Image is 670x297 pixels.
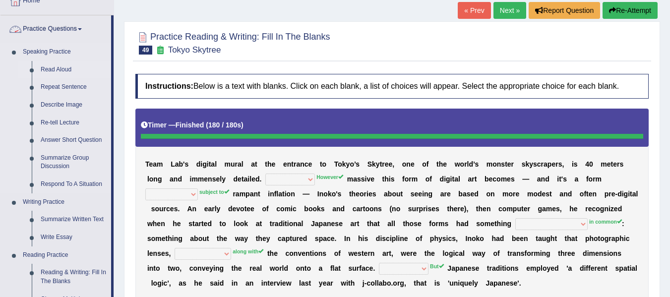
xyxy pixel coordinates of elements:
b: m [198,175,204,183]
b: o [589,175,593,183]
b: n [300,160,305,168]
b: u [231,160,235,168]
b: Finished [176,121,204,129]
b: t [401,190,403,198]
b: l [276,190,278,198]
b: o [426,175,430,183]
b: t [320,160,322,168]
b: d [469,160,473,168]
b: c [492,175,496,183]
b: r [513,190,515,198]
b: r [382,160,384,168]
a: Summarize Group Discussion [36,149,111,176]
b: k [328,190,332,198]
b: T [334,160,338,168]
b: a [250,190,254,198]
b: a [454,175,458,183]
b: ' [561,175,563,183]
b: e [411,160,415,168]
b: s [372,190,376,198]
b: r [555,160,558,168]
b: n [541,175,546,183]
b: o [405,175,409,183]
b: e [170,205,174,213]
b: n [490,190,495,198]
b: a [384,190,388,198]
sup: subject to [199,189,229,195]
b: s [467,190,471,198]
b: m [601,160,607,168]
b: t [349,190,352,198]
b: o [392,190,396,198]
b: s [533,160,537,168]
b: b [458,190,463,198]
b: e [507,160,511,168]
b: o [509,190,513,198]
b: s [356,160,360,168]
b: e [232,205,236,213]
b: c [166,205,170,213]
b: e [418,190,422,198]
b: a [153,160,157,168]
b: r [444,190,447,198]
b: a [559,190,563,198]
b: o [240,205,244,213]
b: o [360,190,364,198]
b: a [544,160,548,168]
b: p [605,190,609,198]
b: h [267,160,272,168]
b: e [542,190,546,198]
b: b [179,160,183,168]
b: t [244,205,247,213]
b: s [546,190,549,198]
b: i [247,175,249,183]
b: t [265,160,267,168]
b: k [525,160,529,168]
b: e [415,190,419,198]
b: f [429,175,432,183]
b: d [196,160,201,168]
b: t [505,160,507,168]
b: e [613,160,617,168]
b: i [422,190,424,198]
b: l [249,175,251,183]
b: n [270,190,274,198]
b: l [220,175,222,183]
b: l [467,160,469,168]
b: a [575,175,579,183]
sup: However [316,174,343,180]
b: s [620,160,624,168]
b: a [236,190,240,198]
b: . [178,205,180,213]
b: n [563,190,568,198]
b: a [208,205,212,213]
b: ’ [354,160,356,168]
b: o [580,190,584,198]
b: ' [183,160,184,168]
b: n [153,175,158,183]
b: d [255,175,260,183]
b: a [537,175,541,183]
b: d [440,175,444,183]
a: Speaking Practice [18,43,111,61]
a: Next » [493,2,526,19]
b: e [238,175,242,183]
button: Report Question [529,2,600,19]
b: s [558,160,562,168]
b: o [323,190,328,198]
b: t [452,175,455,183]
b: e [447,190,451,198]
b: — [522,175,529,183]
b: c [305,160,308,168]
b: o [155,205,159,213]
b: s [361,175,365,183]
b: o [486,190,490,198]
b: e [370,175,374,183]
b: n [253,190,258,198]
a: Reading Practice [18,246,111,264]
b: e [488,175,492,183]
b: r [235,160,238,168]
b: g [158,175,162,183]
b: y [376,160,380,168]
b: i [444,175,446,183]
